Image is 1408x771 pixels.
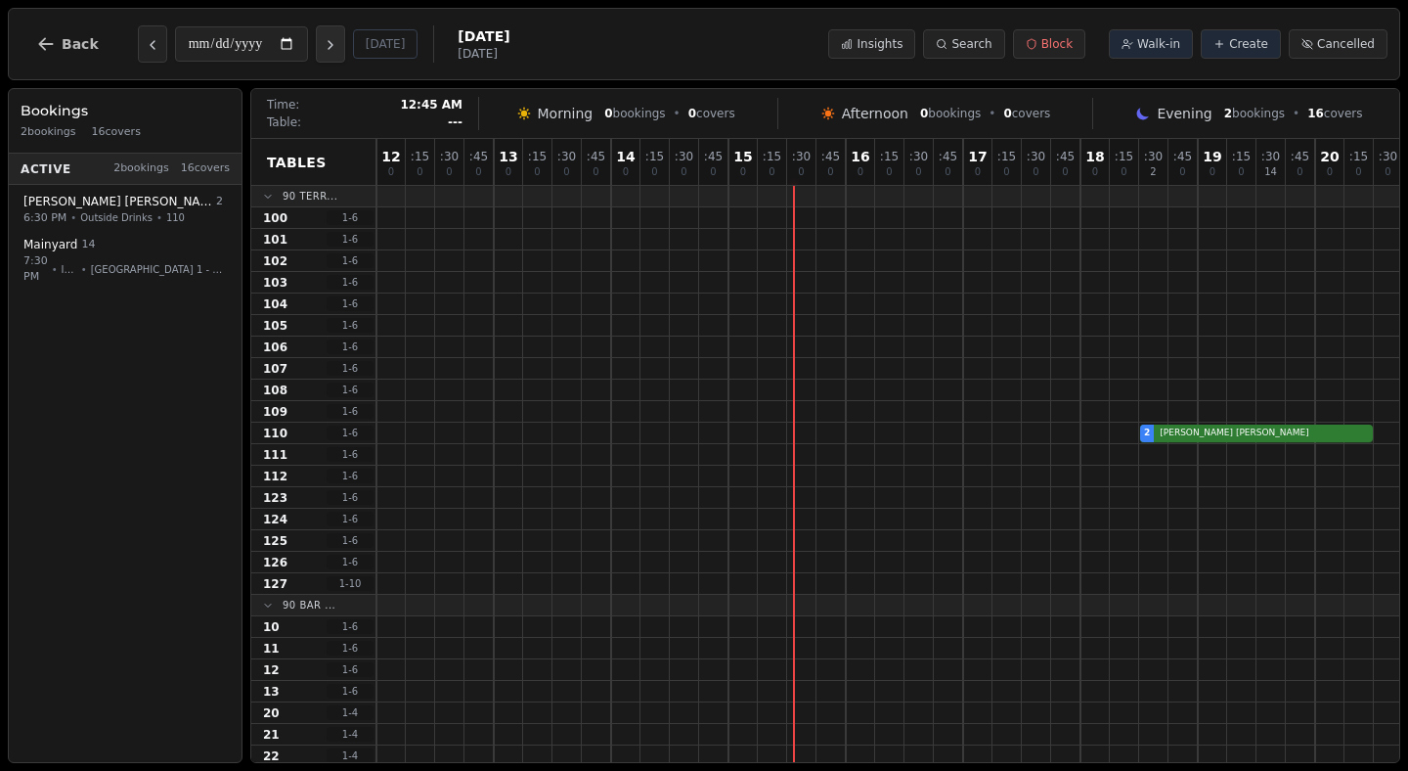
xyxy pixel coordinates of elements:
[327,253,374,268] span: 1 - 6
[997,151,1016,162] span: : 15
[448,114,462,130] span: ---
[81,237,95,253] span: 14
[968,150,987,163] span: 17
[623,167,629,177] span: 0
[263,447,287,463] span: 111
[604,106,665,121] span: bookings
[263,426,287,441] span: 110
[263,383,287,398] span: 108
[1003,167,1009,177] span: 0
[283,598,335,612] span: 90 Bar ...
[1355,167,1361,177] span: 0
[1317,36,1375,52] span: Cancelled
[909,151,928,162] span: : 30
[327,232,374,247] span: 1 - 6
[23,252,48,285] span: 7:30 PM
[923,29,1004,59] button: Search
[263,748,280,764] span: 22
[263,555,287,570] span: 126
[327,490,374,505] span: 1 - 6
[1157,104,1211,123] span: Evening
[939,151,957,162] span: : 45
[353,29,418,59] button: [DATE]
[216,194,223,210] span: 2
[400,97,462,113] span: 12:45 AM
[1224,107,1232,120] span: 2
[263,533,287,549] span: 125
[13,230,238,293] button: Mainyard 147:30 PM•Inside Drinks•[GEOGRAPHIC_DATA] 1 - C, [GEOGRAPHIC_DATA] 2 - S, [GEOGRAPHIC_DA...
[92,124,141,141] span: 16 covers
[267,153,327,172] span: Tables
[1264,167,1277,177] span: 14
[1291,151,1309,162] span: : 45
[798,167,804,177] span: 0
[267,114,301,130] span: Table:
[166,210,185,225] span: 110
[21,160,71,176] span: Active
[1224,106,1285,121] span: bookings
[327,361,374,376] span: 1 - 6
[181,160,230,177] span: 16 covers
[674,106,681,121] span: •
[857,36,902,52] span: Insights
[851,150,869,163] span: 16
[23,209,66,226] span: 6:30 PM
[534,167,540,177] span: 0
[263,232,287,248] span: 101
[1297,167,1302,177] span: 0
[1179,167,1185,177] span: 0
[417,167,422,177] span: 0
[1201,29,1281,59] button: Create
[327,340,374,354] span: 1 - 6
[327,662,374,677] span: 1 - 6
[1109,29,1193,59] button: Walk-in
[1238,167,1244,177] span: 0
[138,25,167,63] button: Previous day
[327,469,374,483] span: 1 - 6
[1379,151,1397,162] span: : 30
[945,167,950,177] span: 0
[263,512,287,527] span: 124
[1385,167,1390,177] span: 0
[645,151,664,162] span: : 15
[13,187,238,233] button: [PERSON_NAME] [PERSON_NAME]26:30 PM•Outside Drinks•110
[1144,151,1163,162] span: : 30
[263,404,287,420] span: 109
[1033,167,1038,177] span: 0
[1307,107,1324,120] span: 16
[263,619,280,635] span: 10
[263,684,280,700] span: 13
[1232,151,1251,162] span: : 15
[263,275,287,291] span: 103
[1115,151,1133,162] span: : 15
[327,296,374,311] span: 1 - 6
[263,662,280,678] span: 12
[475,167,481,177] span: 0
[858,167,863,177] span: 0
[1210,167,1215,177] span: 0
[710,167,716,177] span: 0
[616,150,635,163] span: 14
[1349,151,1368,162] span: : 15
[1003,107,1011,120] span: 0
[91,261,223,276] span: [GEOGRAPHIC_DATA] 1 - C, [GEOGRAPHIC_DATA] 2 - S, [GEOGRAPHIC_DATA] 2 - C, [GEOGRAPHIC_DATA] 1 - S
[458,26,509,46] span: [DATE]
[263,576,287,592] span: 127
[688,107,696,120] span: 0
[1041,36,1073,52] span: Block
[587,151,605,162] span: : 45
[1144,427,1150,440] span: 2
[1261,151,1280,162] span: : 30
[469,151,488,162] span: : 45
[23,237,77,252] span: Mainyard
[440,151,459,162] span: : 30
[499,150,517,163] span: 13
[1085,150,1104,163] span: 18
[80,210,153,225] span: Outside Drinks
[263,490,287,506] span: 123
[1056,151,1075,162] span: : 45
[1173,151,1192,162] span: : 45
[263,641,280,657] span: 11
[827,167,833,177] span: 0
[23,194,212,209] span: [PERSON_NAME] [PERSON_NAME]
